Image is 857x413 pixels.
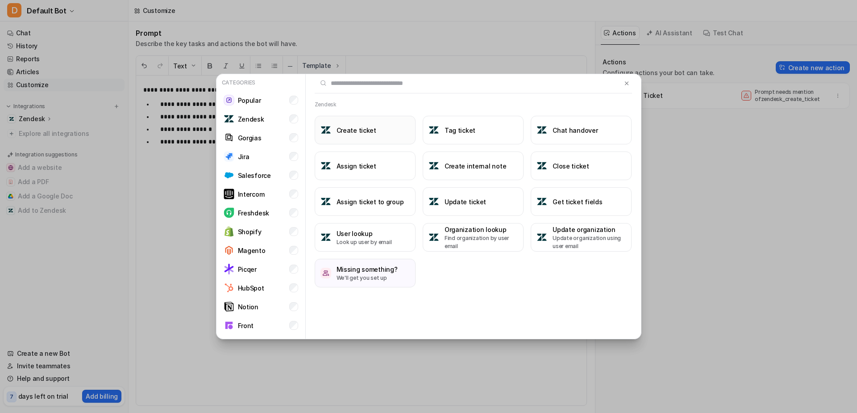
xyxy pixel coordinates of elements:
p: Find organization by user email [445,234,518,250]
button: Chat handoverChat handover [531,116,632,144]
h3: Assign ticket to group [337,197,404,206]
p: Look up user by email [337,238,392,246]
p: HubSpot [238,283,264,293]
h3: Tag ticket [445,126,475,135]
img: /missing-something [320,268,331,278]
h3: Missing something? [337,265,398,274]
p: Jira [238,152,250,161]
h3: Update ticket [445,197,486,206]
button: Tag ticketTag ticket [423,116,524,144]
p: Categories [220,77,302,88]
p: Popular [238,96,261,105]
p: Salesforce [238,171,271,180]
img: Chat handover [537,125,547,135]
h3: Assign ticket [337,161,376,171]
h3: Create internal note [445,161,506,171]
p: Zendesk [238,114,264,124]
button: Create internal noteCreate internal note [423,152,524,180]
button: Create ticketCreate ticket [315,116,416,144]
p: Shopify [238,227,262,236]
button: /missing-somethingMissing something?We'll get you set up [315,259,416,287]
h3: Update organization [553,225,626,234]
h3: Organization lookup [445,225,518,234]
p: Picqer [238,265,257,274]
p: Update organization using user email [553,234,626,250]
button: Update ticketUpdate ticket [423,187,524,216]
h3: Chat handover [553,126,598,135]
button: Assign ticketAssign ticket [315,152,416,180]
img: Organization lookup [428,232,439,243]
img: User lookup [320,232,331,243]
p: Magento [238,246,266,255]
p: Intercom [238,190,265,199]
p: We'll get you set up [337,274,398,282]
img: Update ticket [428,196,439,207]
button: Get ticket fieldsGet ticket fields [531,187,632,216]
img: Tag ticket [428,125,439,135]
button: Assign ticket to groupAssign ticket to group [315,187,416,216]
img: Create ticket [320,125,331,135]
h3: Get ticket fields [553,197,602,206]
img: Create internal note [428,160,439,171]
button: Organization lookupOrganization lookupFind organization by user email [423,223,524,252]
img: Update organization [537,232,547,243]
img: Assign ticket to group [320,196,331,207]
h3: Close ticket [553,161,589,171]
img: Assign ticket [320,160,331,171]
p: Freshdesk [238,208,269,218]
h3: Create ticket [337,126,376,135]
p: Notion [238,302,258,312]
button: Update organizationUpdate organizationUpdate organization using user email [531,223,632,252]
h3: User lookup [337,229,392,238]
img: Get ticket fields [537,196,547,207]
p: Gorgias [238,133,262,143]
button: Close ticketClose ticket [531,152,632,180]
p: Front [238,321,254,330]
button: User lookupUser lookupLook up user by email [315,223,416,252]
img: Close ticket [537,160,547,171]
h2: Zendesk [315,101,337,109]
